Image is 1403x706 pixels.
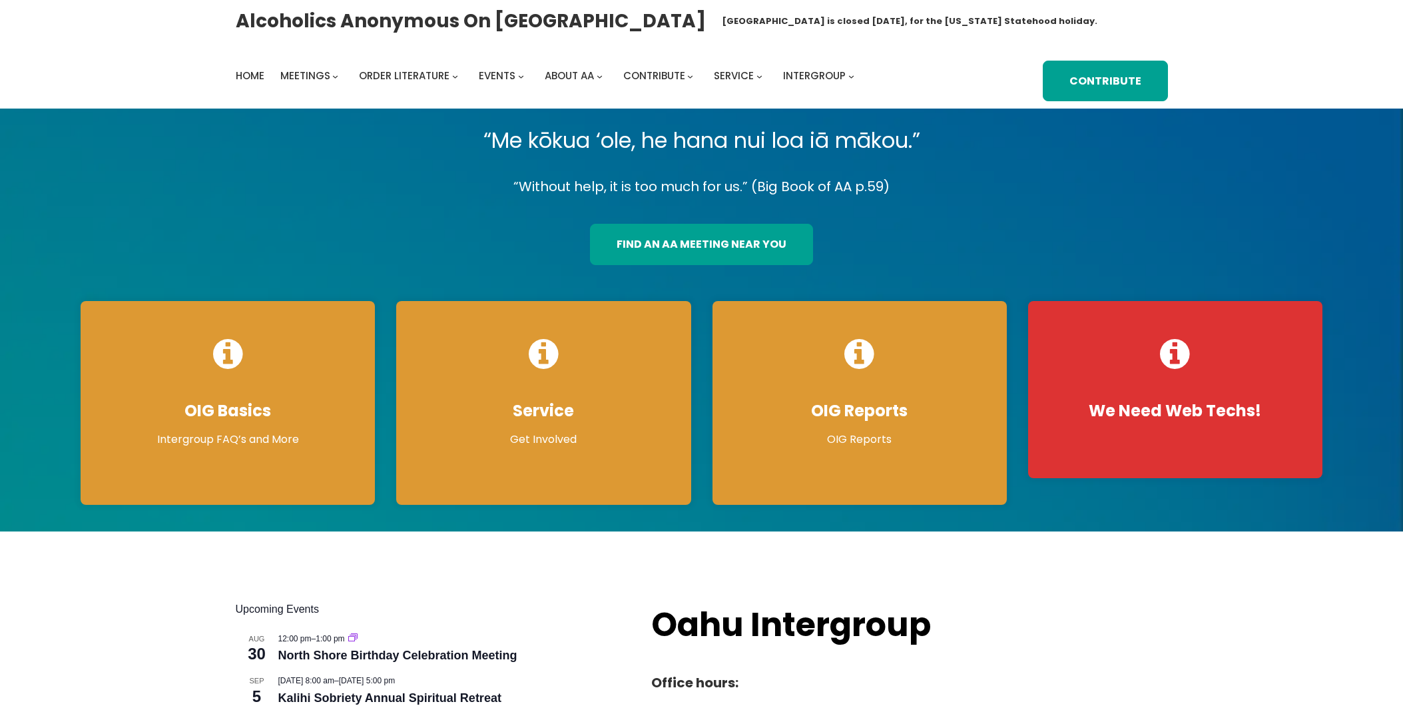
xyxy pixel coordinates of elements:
span: Intergroup [783,69,846,83]
button: Order Literature submenu [452,73,458,79]
p: Intergroup FAQ’s and More [94,432,362,448]
span: [DATE] 5:00 pm [339,676,395,685]
a: Home [236,67,264,85]
h4: We Need Web Techs! [1041,401,1309,421]
span: 30 [236,643,278,665]
p: “Me kōkua ‘ole, he hana nui loa iā mākou.” [70,122,1332,159]
span: Contribute [623,69,685,83]
p: Get Involved [410,432,677,448]
a: Meetings [280,67,330,85]
h1: [GEOGRAPHIC_DATA] is closed [DATE], for the [US_STATE] Statehood holiday. [722,15,1097,28]
a: Contribute [623,67,685,85]
span: Aug [236,633,278,645]
span: Meetings [280,69,330,83]
button: Intergroup submenu [848,73,854,79]
button: Events submenu [518,73,524,79]
span: 12:00 pm [278,634,312,643]
p: “Without help, it is too much for us.” (Big Book of AA p.59) [70,175,1332,198]
span: About AA [545,69,594,83]
span: [DATE] 8:00 am [278,676,334,685]
p: OIG Reports [726,432,993,448]
time: – [278,676,396,685]
a: find an aa meeting near you [590,224,813,265]
span: Service [714,69,754,83]
button: About AA submenu [597,73,603,79]
a: About AA [545,67,594,85]
span: Events [479,69,515,83]
a: Event series: North Shore Birthday Celebration Meeting [348,634,358,643]
a: Contribute [1043,61,1168,102]
span: Home [236,69,264,83]
h4: OIG Basics [94,401,362,421]
h4: Service [410,401,677,421]
h4: OIG Reports [726,401,993,421]
button: Service submenu [756,73,762,79]
h2: Upcoming Events [236,601,625,617]
span: Sep [236,675,278,687]
time: – [278,634,347,643]
nav: Intergroup [236,67,859,85]
a: Events [479,67,515,85]
a: Alcoholics Anonymous on [GEOGRAPHIC_DATA] [236,5,706,37]
strong: Office hours: [651,673,738,692]
span: Order Literature [359,69,449,83]
h2: Oahu Intergroup [651,601,972,648]
a: Service [714,67,754,85]
span: 1:00 pm [316,634,344,643]
a: Kalihi Sobriety Annual Spiritual Retreat [278,691,501,705]
button: Meetings submenu [332,73,338,79]
button: Contribute submenu [687,73,693,79]
a: Intergroup [783,67,846,85]
a: North Shore Birthday Celebration Meeting [278,649,517,663]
